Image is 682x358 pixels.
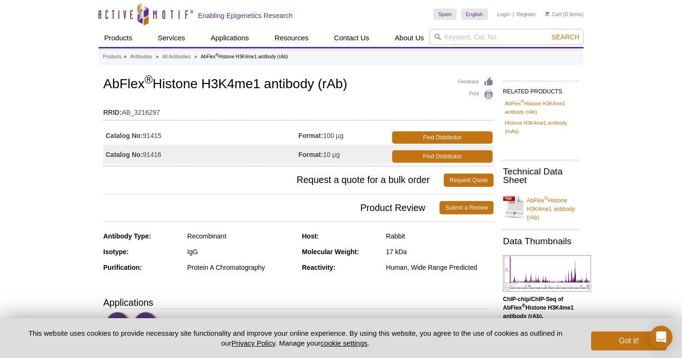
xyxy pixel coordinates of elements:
a: English [461,9,488,20]
li: AbFlex Histone H3K4me1 antibody (rAb) [201,54,288,59]
h2: Technical Data Sheet [503,167,579,184]
strong: Format: [298,150,323,159]
a: All Antibodies [162,53,191,61]
button: Got it! [591,331,667,350]
h2: Enabling Epigenetics Research [198,11,293,20]
a: Contact Us [328,29,375,47]
sup: ® [521,99,524,104]
a: Print [458,90,494,100]
a: Histone H3K4me1 antibody (mAb) [505,119,577,136]
strong: Antibody Type: [103,232,151,240]
strong: Isotype: [103,248,129,256]
a: Spain [433,9,456,20]
strong: Purification: [103,264,142,271]
a: Submit a Review [440,201,494,214]
img: Your Cart [545,11,549,16]
td: AB_3216297 [103,102,494,118]
strong: Host: [302,232,319,240]
a: Applications [205,29,255,47]
a: Feedback [458,77,494,87]
h2: RELATED PRODUCTS [503,81,579,98]
p: (Click image to enlarge and see details.) [503,295,579,338]
button: Search [549,33,582,41]
a: Cart [545,11,562,18]
b: ChIP-chip/ChIP-Seq of AbFlex Histone H3K4me1 antibody (rAb). [503,296,574,320]
div: 17 kDa [386,248,494,256]
td: 100 µg [298,126,390,145]
h2: Data Thumbnails [503,237,579,246]
td: 91415 [103,126,298,145]
div: Recombinant [187,232,295,240]
div: Protein A Chromatography [187,263,295,272]
li: » [194,54,197,59]
div: Rabbit [386,232,494,240]
strong: Catalog No: [106,150,143,159]
a: Products [103,53,121,61]
a: Register [516,11,536,18]
a: Antibodies [130,53,153,61]
h3: Applications [103,295,494,310]
input: Keyword, Cat. No. [430,29,583,45]
a: Privacy Policy [232,339,275,347]
strong: RRID: [103,108,122,117]
a: Resources [269,29,314,47]
li: » [156,54,159,59]
img: AbFlex<sup>®</sup> Histone H3K4me1 antibody (rAb) tested by ChIP-chip/ChIP-Seq. [503,255,591,292]
a: Find Distributor [392,131,493,144]
sup: ® [544,196,547,201]
td: 10 µg [298,145,390,164]
p: This website uses cookies to provide necessary site functionality and improve your online experie... [15,328,575,348]
li: » [124,54,126,59]
a: Request Quote [444,174,494,187]
div: Open Intercom Messenger [650,326,673,349]
strong: Molecular Weight: [302,248,359,256]
a: AbFlex®Histone H3K4me1 antibody (rAb) [503,191,579,222]
a: AbFlex®Histone H3K4me1 antibody (rAb) [505,99,577,116]
span: Search [552,33,579,41]
div: Human, Wide Range Predicted [386,263,494,272]
button: cookie settings [321,339,368,347]
a: Products [99,29,138,47]
a: Find Distributor [392,150,493,163]
a: Services [152,29,191,47]
a: Login [497,11,510,18]
div: IgG [187,248,295,256]
sup: ® [522,303,525,308]
sup: ® [215,53,218,57]
strong: Reactivity: [302,264,336,271]
li: | [512,9,514,20]
a: About Us [389,29,430,47]
span: Product Review [103,201,440,214]
td: 91416 [103,145,298,164]
h1: AbFlex Histone H3K4me1 antibody (rAb) [103,77,494,93]
li: (0 items) [545,9,583,20]
strong: Catalog No: [106,131,143,140]
img: Western Blot Validated [134,312,160,338]
img: CUT&Tag Validated [106,312,132,338]
span: Request a quote for a bulk order [103,174,444,187]
strong: Format: [298,131,323,140]
sup: ® [144,73,153,86]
